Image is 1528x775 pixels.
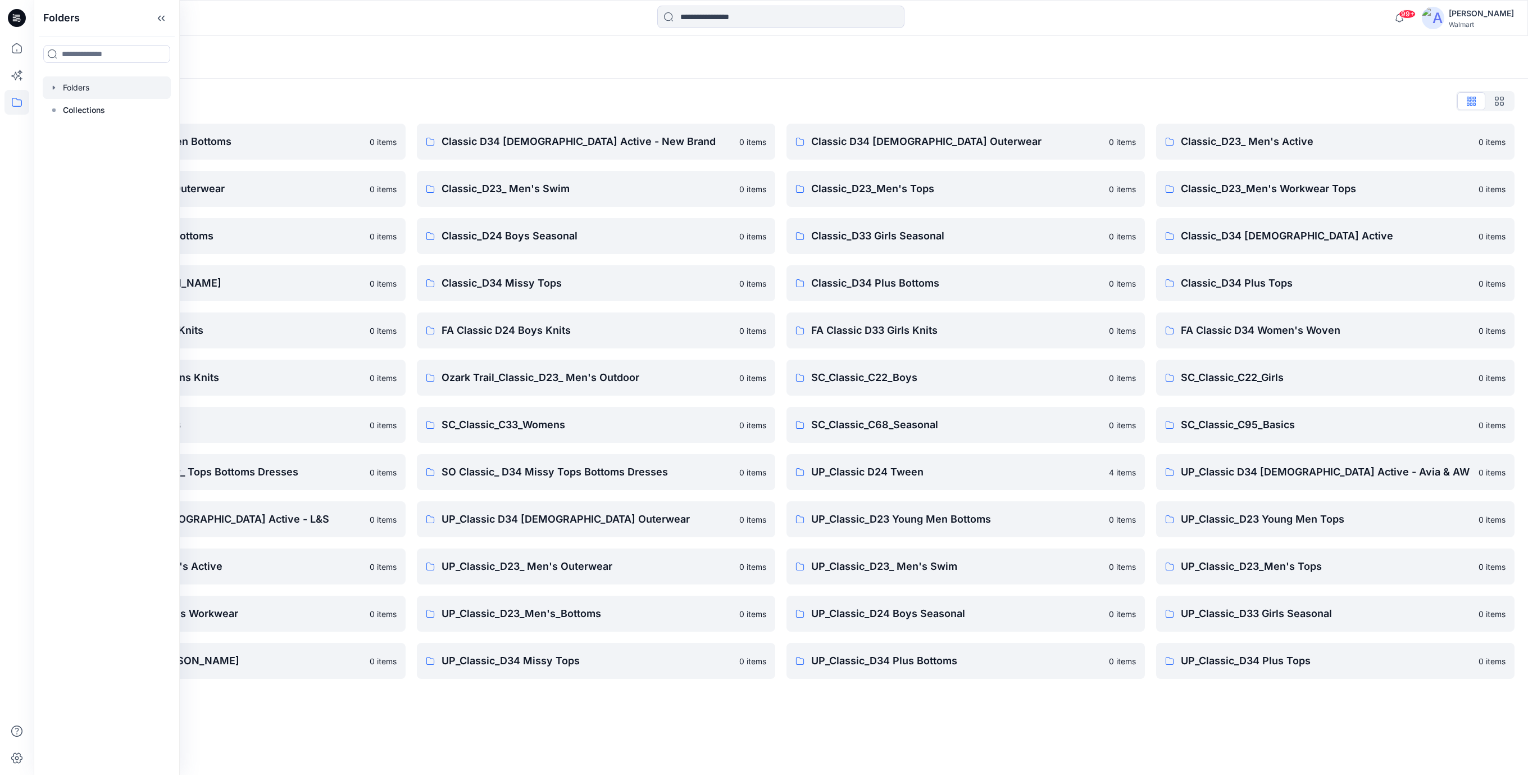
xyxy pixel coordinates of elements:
a: FA Classic D24 Boys Knits0 items [417,312,775,348]
a: FA Classic D33 Girls Knits0 items [786,312,1145,348]
a: UP_Classic_D34 Plus Bottoms0 items [786,643,1145,679]
p: 0 items [1479,608,1506,620]
p: 0 items [370,230,397,242]
p: 0 items [739,561,766,573]
p: UP_Classic_D34 Plus Bottoms [811,653,1102,669]
p: UP_Classic D24 Tween [811,464,1102,480]
p: FA Classic D24 Boys Knits [442,323,733,338]
a: Scoop _ Classic Missy_ Tops Bottoms Dresses0 items [47,454,406,490]
p: 0 items [370,372,397,384]
p: UP_Classic_D23_Men's_Bottoms [442,606,733,622]
a: UP_Classic_D34 Missy Tops0 items [417,643,775,679]
p: Classic D34 [DEMOGRAPHIC_DATA] Outerwear [811,134,1102,149]
a: UP_Classic_D23_Men's Tops0 items [1156,549,1515,584]
p: Scoop _ Classic Missy_ Tops Bottoms Dresses [72,464,363,480]
p: Classic_D34 [PERSON_NAME] [72,275,363,291]
p: UP_Classic_D33 Girls Seasonal [1181,606,1472,622]
p: 0 items [370,419,397,431]
a: UP_Classic_D23_ Men's Swim0 items [786,549,1145,584]
a: FA Classic D23 Mens Knits0 items [47,312,406,348]
a: Classic_D34 Plus Tops0 items [1156,265,1515,301]
a: UP_Classic D34 [DEMOGRAPHIC_DATA] Active - Avia & AW0 items [1156,454,1515,490]
p: Classic_D33 Girls Seasonal [811,228,1102,244]
a: UP_Classic_D23_ Men's Active0 items [47,549,406,584]
p: 0 items [1479,230,1506,242]
p: UP_Classic_D34 [PERSON_NAME] [72,653,363,669]
p: UP_Classic_D23_ Men's Outerwear [442,559,733,574]
p: FA Classic D23 Mens Knits [72,323,363,338]
a: UP_Classic D34 [DEMOGRAPHIC_DATA] Active - L&S0 items [47,501,406,537]
a: Classic D23 Young Men Bottoms0 items [47,124,406,160]
a: Classic_D34 Plus Bottoms0 items [786,265,1145,301]
a: SC_Classic_C68_Seasonal0 items [786,407,1145,443]
p: 0 items [1109,278,1136,289]
p: 0 items [1109,183,1136,195]
p: UP_Classic_D23_ Men's Active [72,559,363,574]
p: Classic D34 [DEMOGRAPHIC_DATA] Active - New Brand [442,134,733,149]
a: UP_Classic_D23_ Men's Outerwear0 items [417,549,775,584]
p: 0 items [739,419,766,431]
p: 0 items [1109,655,1136,667]
p: Classic_D23_ Men's Outerwear [72,181,363,197]
p: 0 items [370,278,397,289]
p: Classic_D34 [DEMOGRAPHIC_DATA] Active [1181,228,1472,244]
p: 0 items [739,136,766,148]
a: Classic_D34 [PERSON_NAME]0 items [47,265,406,301]
p: Classic_D34 Plus Bottoms [811,275,1102,291]
p: 0 items [1479,278,1506,289]
p: 0 items [1109,230,1136,242]
a: Classic_D23_Men's Tops0 items [786,171,1145,207]
p: Classic_D23_Men's Tops [811,181,1102,197]
a: SC_Classic_C95_Basics0 items [1156,407,1515,443]
a: Classic_D34 Missy Tops0 items [417,265,775,301]
p: UP_Classic_D23_Men's Tops [1181,559,1472,574]
p: 0 items [1109,514,1136,525]
p: 0 items [1109,561,1136,573]
p: 0 items [1479,136,1506,148]
p: SO Classic_ D34 Missy Tops Bottoms Dresses [442,464,733,480]
a: Classic_D23_Men's_Bottoms0 items [47,218,406,254]
p: 0 items [1479,466,1506,478]
a: UP_Classic D34 [DEMOGRAPHIC_DATA] Outerwear0 items [417,501,775,537]
p: UP_Classic D34 [DEMOGRAPHIC_DATA] Outerwear [442,511,733,527]
p: 0 items [739,608,766,620]
p: 0 items [370,136,397,148]
p: Classic_D23_Men's_Bottoms [72,228,363,244]
p: 0 items [1479,514,1506,525]
p: UP_Classic_D24 Boys Seasonal [811,606,1102,622]
p: 0 items [1109,608,1136,620]
p: SC_Classic_C22_Boys [811,370,1102,386]
a: UP_Classic_D23_Men's_Bottoms0 items [417,596,775,632]
p: 0 items [370,466,397,478]
a: UP_Classic_D23_Men's Workwear0 items [47,596,406,632]
p: 0 items [1109,325,1136,337]
p: 0 items [1479,325,1506,337]
p: 0 items [1479,419,1506,431]
p: 0 items [739,278,766,289]
p: Classic_D34 Plus Tops [1181,275,1472,291]
span: 99+ [1399,10,1416,19]
p: UP_Classic D34 [DEMOGRAPHIC_DATA] Active - L&S [72,511,363,527]
p: 0 items [1479,561,1506,573]
a: SC_Classic_C33_Womens0 items [417,407,775,443]
div: Walmart [1449,20,1514,29]
a: UP_Classic_D33 Girls Seasonal0 items [1156,596,1515,632]
a: Classic D34 [DEMOGRAPHIC_DATA] Active - New Brand0 items [417,124,775,160]
p: 4 items [1109,466,1136,478]
p: UP_Classic D34 [DEMOGRAPHIC_DATA] Active - Avia & AW [1181,464,1472,480]
p: 0 items [1109,372,1136,384]
p: SC_Classic_C33_Womens [442,417,733,433]
p: Ozark Trail_Classic_D23_ Men's Outdoor [442,370,733,386]
p: SC_Classic_C68_Seasonal [811,417,1102,433]
p: 0 items [370,561,397,573]
a: Classic_D23_ Men's Swim0 items [417,171,775,207]
p: 0 items [1479,372,1506,384]
a: UP_Classic_D23 Young Men Tops0 items [1156,501,1515,537]
p: 0 items [1479,655,1506,667]
a: UP_Classic D24 Tween4 items [786,454,1145,490]
p: UP_Classic_D34 Missy Tops [442,653,733,669]
a: Ozark Trail_Classic_D23_ Men's Outdoor0 items [417,360,775,396]
a: Classic_D23_ Men's Active0 items [1156,124,1515,160]
p: UP_Classic_D23_Men's Workwear [72,606,363,622]
a: UP_Classic_D34 [PERSON_NAME]0 items [47,643,406,679]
